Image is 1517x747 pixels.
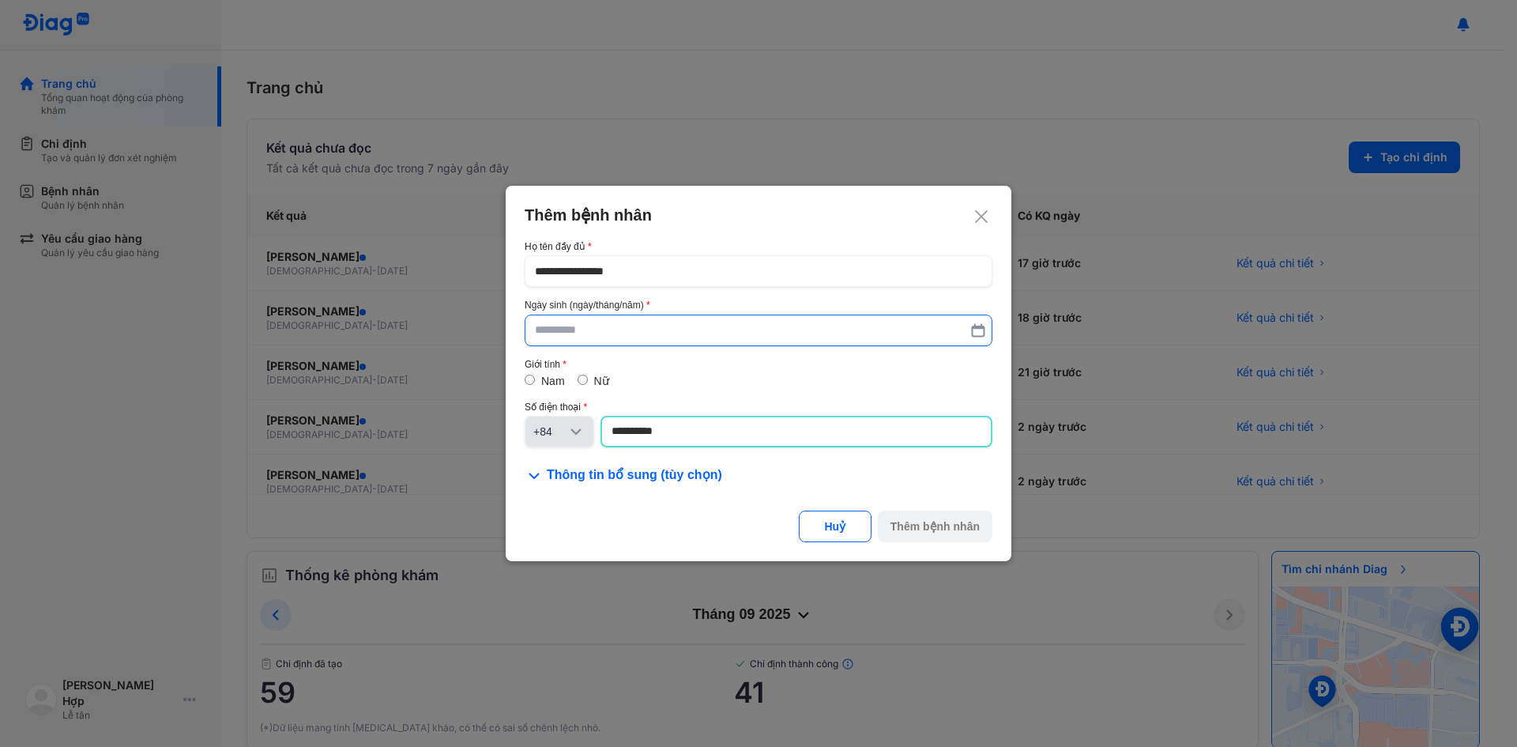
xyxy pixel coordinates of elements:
div: Thêm bệnh nhân [890,519,980,534]
label: Nữ [594,375,609,387]
div: Ngày sinh (ngày/tháng/năm) [525,300,992,311]
div: Họ tên đầy đủ [525,241,992,252]
div: Thêm bệnh nhân [525,205,992,225]
label: Nam [541,375,565,387]
button: Huỷ [799,511,871,542]
button: Thêm bệnh nhân [878,511,992,542]
div: +84 [533,424,567,440]
div: Giới tính [525,359,992,370]
span: Thông tin bổ sung (tùy chọn) [547,466,722,485]
div: Số điện thoại [525,402,992,413]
